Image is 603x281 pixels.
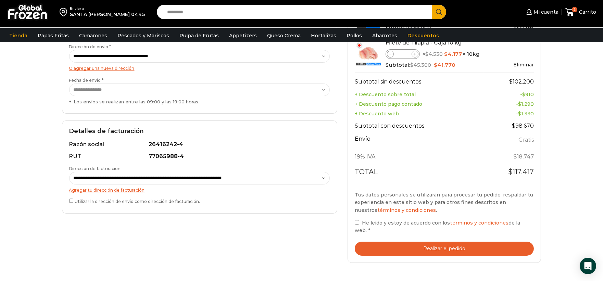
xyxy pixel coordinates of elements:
[394,50,412,58] input: Product quantity
[34,29,72,42] a: Papas Fritas
[512,123,515,129] span: $
[522,91,525,98] span: $
[69,188,145,193] a: Agregar tu dirección de facturación
[69,141,148,149] div: Razón social
[355,165,484,183] th: Total
[509,78,513,85] span: $
[369,29,401,42] a: Abarrotes
[525,5,558,19] a: Mi cuenta
[355,220,359,225] input: He leído y estoy de acuerdo con lostérminos y condicionesde la web. *
[355,149,484,165] th: 19% IVA
[69,172,330,184] select: Dirección de facturación
[432,5,446,19] button: Search button
[355,90,484,99] th: + Descuento sobre total
[484,99,534,109] td: -
[386,49,534,59] div: × × 10kg
[69,199,74,203] input: Utilizar la dirección de envío como dirección de facturación.
[565,4,596,20] a: 2 Carrito
[513,62,534,68] a: Eliminar
[518,135,534,145] label: Gratis
[114,29,173,42] a: Pescados y Mariscos
[572,7,577,12] span: 2
[69,153,148,161] div: RUT
[518,101,534,107] bdi: 1.290
[69,99,330,105] div: Los envíos se realizan entre las 09:00 y las 19:00 horas.
[149,141,326,149] div: 26416242-4
[70,11,145,18] div: SANTA [PERSON_NAME] 0445
[70,6,145,11] div: Enviar a
[513,153,534,160] span: 18.747
[355,99,484,109] th: + Descuento pago contado
[355,118,484,134] th: Subtotal con descuentos
[6,29,31,42] a: Tienda
[518,101,521,107] span: $
[410,62,431,68] bdi: 45.300
[450,220,508,226] a: términos y condiciones
[69,44,330,62] label: Dirección de envío *
[508,168,513,176] span: $
[518,111,534,117] bdi: 1.330
[69,166,330,184] label: Dirección de facturación
[425,51,443,57] bdi: 4.530
[444,51,462,57] bdi: 4.177
[522,91,534,98] bdi: 910
[434,62,455,68] bdi: 41.770
[577,9,596,15] span: Carrito
[404,29,442,42] a: Descuentos
[343,29,365,42] a: Pollos
[355,134,484,149] th: Envío
[355,220,520,233] span: He leído y estoy de acuerdo con los de la web.
[176,29,222,42] a: Pulpa de Frutas
[410,24,413,31] span: $
[264,29,304,42] a: Queso Crema
[425,51,428,57] span: $
[307,29,340,42] a: Hortalizas
[410,62,413,68] span: $
[355,109,484,118] th: + Descuento web
[69,66,135,71] a: O agregar una nueva dirección
[60,6,70,18] img: address-field-icon.svg
[532,9,558,15] span: Mi cuenta
[444,51,448,57] span: $
[513,153,517,160] span: $
[355,191,534,214] p: Tus datos personales se utilizarán para procesar tu pedido, respaldar tu experiencia en este siti...
[377,207,436,213] a: términos y condiciones
[355,242,534,256] button: Realizar el pedido
[518,111,521,117] span: $
[355,73,484,90] th: Subtotal sin descuentos
[368,227,370,233] abbr: requerido
[69,84,330,96] select: Fecha de envío * Los envíos se realizan entre las 09:00 y las 19:00 horas.
[69,50,330,63] select: Dirección de envío *
[69,197,330,204] label: Utilizar la dirección de envío como dirección de facturación.
[76,29,111,42] a: Camarones
[512,123,534,129] bdi: 98.670
[226,29,260,42] a: Appetizers
[386,39,462,46] a: Filete de Tilapia - Caja 10 kg
[386,61,534,69] div: Subtotal:
[508,168,534,176] bdi: 117.417
[434,62,437,68] span: $
[410,24,431,31] bdi: 56.900
[484,90,534,99] td: -
[484,109,534,118] td: -
[580,258,596,274] div: Open Intercom Messenger
[69,128,330,135] h2: Detalles de facturación
[149,153,326,161] div: 77065988-4
[509,78,534,85] bdi: 102.200
[69,77,330,105] label: Fecha de envío *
